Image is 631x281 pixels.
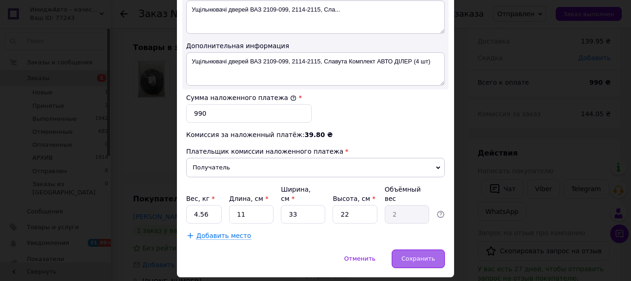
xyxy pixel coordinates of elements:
label: Длина, см [229,195,268,202]
div: Дополнительная информация [186,41,445,50]
span: 39.80 ₴ [304,131,333,138]
div: Объёмный вес [385,185,429,203]
label: Высота, см [333,195,375,202]
textarea: Ущільнювачі дверей ВАЗ 2109-099, 2114-2115, Славута Комплект АВТО ДІЛЕР (4 шт) [186,52,445,86]
span: Получатель [186,158,445,177]
span: Плательщик комиссии наложенного платежа [186,148,343,155]
label: Вес, кг [186,195,215,202]
textarea: Ущільнювачі дверей ВАЗ 2109-099, 2114-2115, Сла... [186,0,445,34]
label: Сумма наложенного платежа [186,94,297,101]
span: Отменить [344,255,376,262]
span: Добавить место [196,232,251,240]
span: Сохранить [401,255,435,262]
label: Ширина, см [281,186,310,202]
div: Комиссия за наложенный платёж: [186,130,445,139]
